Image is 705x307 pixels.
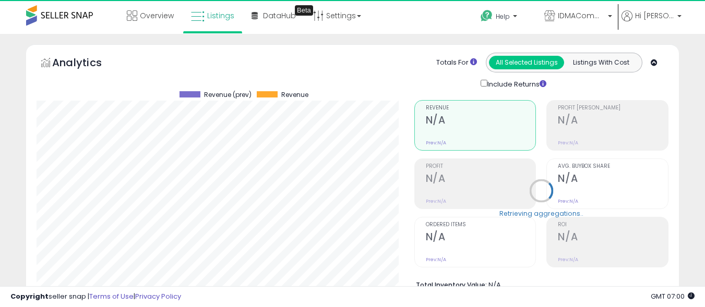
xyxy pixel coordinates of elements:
[496,12,510,21] span: Help
[135,291,181,301] a: Privacy Policy
[564,56,639,69] button: Listings With Cost
[558,10,605,21] span: IDMACommerce LLC
[204,91,252,99] span: Revenue (prev)
[436,58,477,68] div: Totals For
[140,10,174,21] span: Overview
[489,56,564,69] button: All Selected Listings
[52,55,122,72] h5: Analytics
[10,291,49,301] strong: Copyright
[472,2,535,34] a: Help
[480,9,493,22] i: Get Help
[635,10,674,21] span: Hi [PERSON_NAME]
[207,10,234,21] span: Listings
[89,291,134,301] a: Terms of Use
[295,5,313,16] div: Tooltip anchor
[473,78,559,90] div: Include Returns
[263,10,296,21] span: DataHub
[499,208,583,218] div: Retrieving aggregations..
[281,91,308,99] span: Revenue
[10,292,181,302] div: seller snap | |
[622,10,682,34] a: Hi [PERSON_NAME]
